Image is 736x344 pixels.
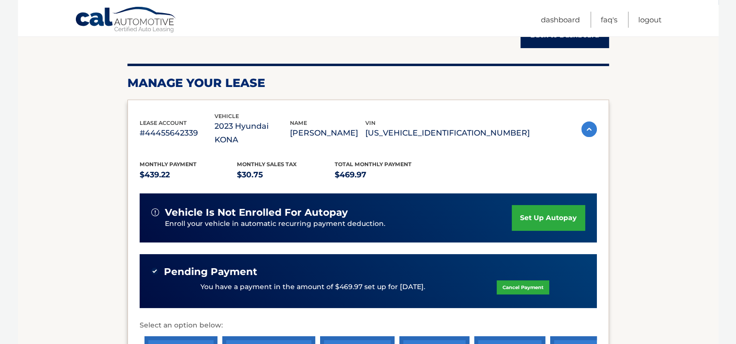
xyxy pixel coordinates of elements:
[335,161,412,168] span: Total Monthly Payment
[365,120,376,126] span: vin
[512,205,585,231] a: set up autopay
[140,126,215,140] p: #44455642339
[127,76,609,90] h2: Manage Your Lease
[151,208,159,216] img: alert-white.svg
[140,320,597,331] p: Select an option below:
[365,126,530,140] p: [US_VEHICLE_IDENTIFICATION_NUMBER]
[165,219,512,229] p: Enroll your vehicle in automatic recurring payment deduction.
[215,113,239,120] span: vehicle
[75,6,177,34] a: Cal Automotive
[290,126,365,140] p: [PERSON_NAME]
[151,268,158,275] img: check-green.svg
[140,161,197,168] span: Monthly Payment
[215,120,290,147] p: 2023 Hyundai KONA
[140,120,187,126] span: lease account
[497,280,549,294] a: Cancel Payment
[601,12,617,28] a: FAQ's
[164,266,257,278] span: Pending Payment
[140,168,237,182] p: $439.22
[335,168,432,182] p: $469.97
[541,12,580,28] a: Dashboard
[290,120,307,126] span: name
[638,12,662,28] a: Logout
[581,121,597,137] img: accordion-active.svg
[237,161,297,168] span: Monthly sales Tax
[237,168,335,182] p: $30.75
[200,282,425,292] p: You have a payment in the amount of $469.97 set up for [DATE].
[165,206,348,219] span: vehicle is not enrolled for autopay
